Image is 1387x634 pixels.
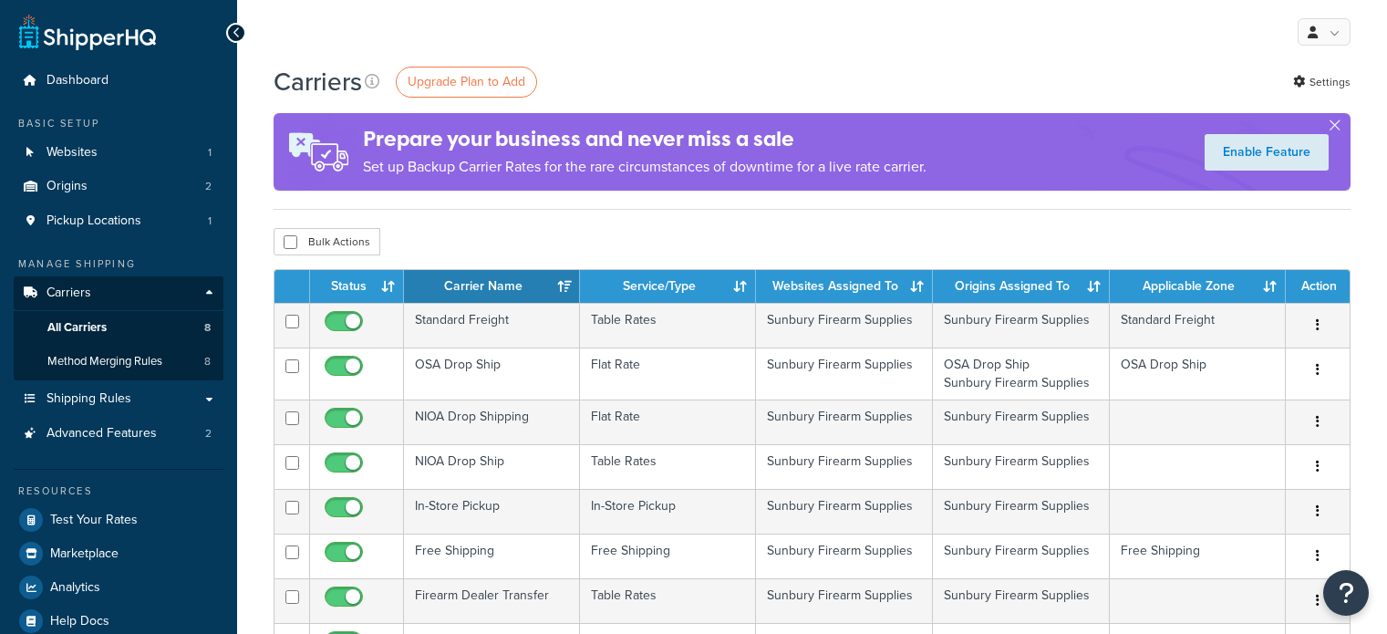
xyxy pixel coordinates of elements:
[933,348,1110,400] td: OSA Drop Ship Sunbury Firearm Supplies
[933,534,1110,578] td: Sunbury Firearm Supplies
[408,72,525,91] span: Upgrade Plan to Add
[47,426,157,442] span: Advanced Features
[14,204,223,238] li: Pickup Locations
[363,124,926,154] h4: Prepare your business and never miss a sale
[204,320,211,336] span: 8
[310,270,404,303] th: Status: activate to sort column ascending
[208,145,212,161] span: 1
[756,348,933,400] td: Sunbury Firearm Supplies
[404,303,580,348] td: Standard Freight
[47,145,98,161] span: Websites
[14,116,223,131] div: Basic Setup
[580,348,756,400] td: Flat Rate
[50,580,100,596] span: Analytics
[933,270,1110,303] th: Origins Assigned To: activate to sort column ascending
[1323,570,1369,616] button: Open Resource Center
[14,311,223,345] li: All Carriers
[50,513,138,528] span: Test Your Rates
[205,179,212,194] span: 2
[47,73,109,88] span: Dashboard
[580,534,756,578] td: Free Shipping
[14,345,223,379] a: Method Merging Rules 8
[14,136,223,170] a: Websites 1
[14,311,223,345] a: All Carriers 8
[204,354,211,369] span: 8
[14,417,223,451] li: Advanced Features
[14,276,223,310] a: Carriers
[756,444,933,489] td: Sunbury Firearm Supplies
[274,113,363,191] img: ad-rules-rateshop-fe6ec290ccb7230408bd80ed9643f0289d75e0ffd9eb532fc0e269fcd187b520.png
[580,270,756,303] th: Service/Type: activate to sort column ascending
[50,614,109,629] span: Help Docs
[580,400,756,444] td: Flat Rate
[14,256,223,272] div: Manage Shipping
[274,228,380,255] button: Bulk Actions
[1110,534,1286,578] td: Free Shipping
[1110,270,1286,303] th: Applicable Zone: activate to sort column ascending
[363,154,926,180] p: Set up Backup Carrier Rates for the rare circumstances of downtime for a live rate carrier.
[14,345,223,379] li: Method Merging Rules
[205,426,212,442] span: 2
[756,270,933,303] th: Websites Assigned To: activate to sort column ascending
[933,400,1110,444] td: Sunbury Firearm Supplies
[933,578,1110,623] td: Sunbury Firearm Supplies
[19,14,156,50] a: ShipperHQ Home
[396,67,537,98] a: Upgrade Plan to Add
[47,391,131,407] span: Shipping Rules
[1110,348,1286,400] td: OSA Drop Ship
[14,483,223,499] div: Resources
[14,170,223,203] a: Origins 2
[1205,134,1329,171] a: Enable Feature
[756,534,933,578] td: Sunbury Firearm Supplies
[47,354,162,369] span: Method Merging Rules
[580,489,756,534] td: In-Store Pickup
[756,400,933,444] td: Sunbury Firearm Supplies
[756,489,933,534] td: Sunbury Firearm Supplies
[47,179,88,194] span: Origins
[404,489,580,534] td: In-Store Pickup
[404,400,580,444] td: NIOA Drop Shipping
[14,276,223,380] li: Carriers
[14,382,223,416] a: Shipping Rules
[580,303,756,348] td: Table Rates
[933,489,1110,534] td: Sunbury Firearm Supplies
[404,444,580,489] td: NIOA Drop Ship
[47,320,107,336] span: All Carriers
[14,571,223,604] a: Analytics
[47,213,141,229] span: Pickup Locations
[580,578,756,623] td: Table Rates
[14,64,223,98] a: Dashboard
[14,170,223,203] li: Origins
[404,534,580,578] td: Free Shipping
[14,537,223,570] a: Marketplace
[933,303,1110,348] td: Sunbury Firearm Supplies
[1286,270,1350,303] th: Action
[756,578,933,623] td: Sunbury Firearm Supplies
[580,444,756,489] td: Table Rates
[208,213,212,229] span: 1
[1110,303,1286,348] td: Standard Freight
[933,444,1110,489] td: Sunbury Firearm Supplies
[47,286,91,301] span: Carriers
[14,417,223,451] a: Advanced Features 2
[404,348,580,400] td: OSA Drop Ship
[1293,69,1351,95] a: Settings
[50,546,119,562] span: Marketplace
[14,504,223,536] a: Test Your Rates
[404,270,580,303] th: Carrier Name: activate to sort column ascending
[14,204,223,238] a: Pickup Locations 1
[404,578,580,623] td: Firearm Dealer Transfer
[14,136,223,170] li: Websites
[274,64,362,99] h1: Carriers
[756,303,933,348] td: Sunbury Firearm Supplies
